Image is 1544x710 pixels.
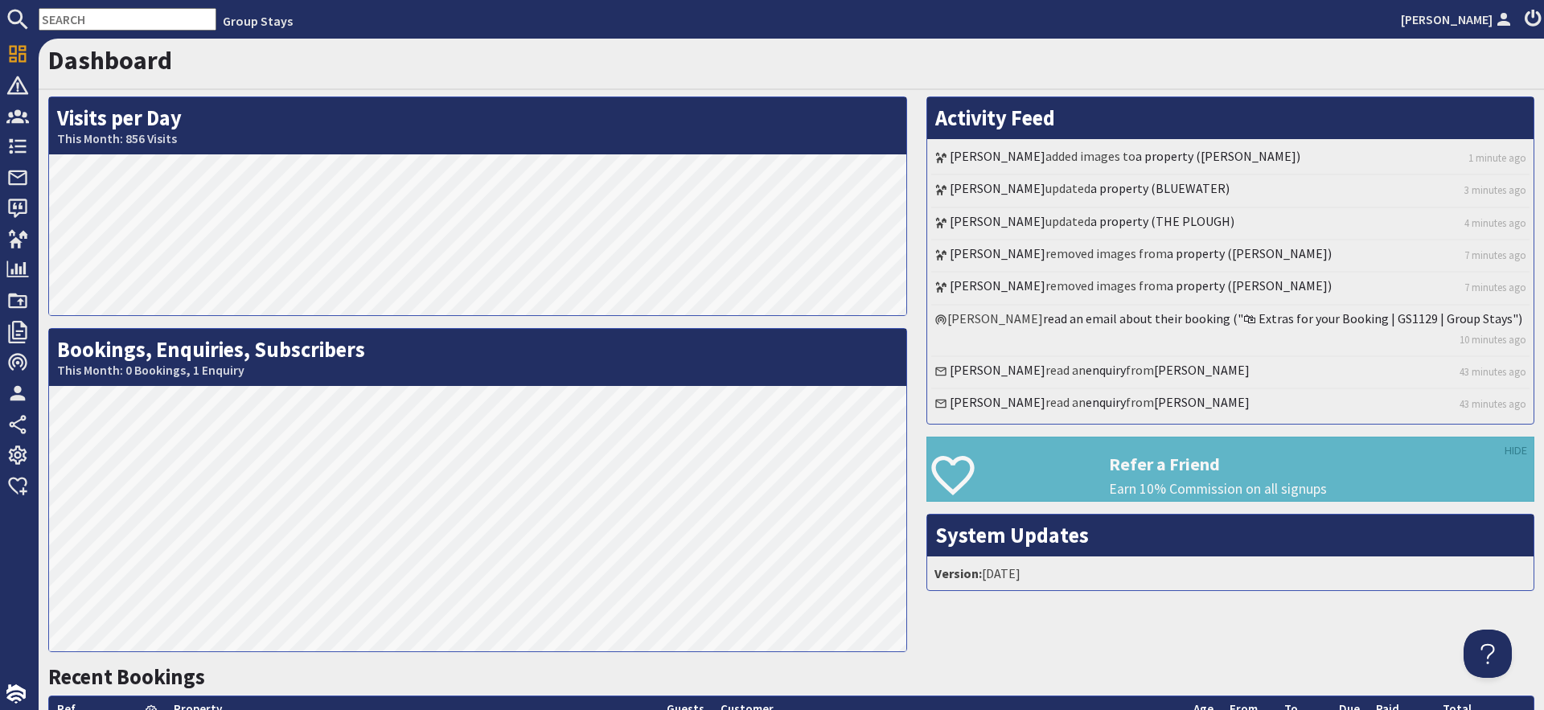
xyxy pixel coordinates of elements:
a: [PERSON_NAME] [950,362,1045,378]
a: 10 minutes ago [1460,332,1526,347]
h2: Bookings, Enquiries, Subscribers [49,329,906,386]
h3: Refer a Friend [1109,453,1534,474]
a: [PERSON_NAME] [1154,394,1250,410]
a: enquiry [1086,362,1126,378]
a: 7 minutes ago [1464,280,1526,295]
img: staytech_i_w-64f4e8e9ee0a9c174fd5317b4b171b261742d2d393467e5bdba4413f4f884c10.svg [6,684,26,704]
small: This Month: 856 Visits [57,131,898,146]
a: [PERSON_NAME] [950,245,1045,261]
a: 1 minute ago [1468,150,1526,166]
a: read an email about their booking ("🛍 Extras for your Booking | GS1129 | Group Stays") [1043,310,1522,326]
a: Recent Bookings [48,663,205,690]
a: Refer a Friend Earn 10% Commission on all signups [926,437,1534,502]
iframe: Toggle Customer Support [1464,630,1512,678]
a: a property ([PERSON_NAME]) [1167,245,1332,261]
h2: Visits per Day [49,97,906,154]
a: [PERSON_NAME] [1154,362,1250,378]
a: 4 minutes ago [1464,215,1526,231]
a: 43 minutes ago [1460,396,1526,412]
a: 43 minutes ago [1460,364,1526,380]
a: [PERSON_NAME] [950,213,1045,229]
li: removed images from [931,273,1530,305]
a: a property ([PERSON_NAME]) [1135,148,1300,164]
strong: Version: [934,565,982,581]
a: [PERSON_NAME] [950,148,1045,164]
li: removed images from [931,240,1530,273]
a: a property (THE PLOUGH) [1090,213,1234,229]
li: updated [931,208,1530,240]
a: [PERSON_NAME] [950,394,1045,410]
li: read an from [931,357,1530,389]
a: [PERSON_NAME] [1401,10,1515,29]
li: added images to [931,143,1530,175]
a: Dashboard [48,44,172,76]
a: HIDE [1505,442,1527,460]
a: Group Stays [223,13,293,29]
li: read an from [931,389,1530,420]
a: [PERSON_NAME] [950,180,1045,196]
input: SEARCH [39,8,216,31]
a: System Updates [935,522,1089,548]
a: 3 minutes ago [1464,183,1526,198]
a: [PERSON_NAME] [950,277,1045,293]
a: enquiry [1086,394,1126,410]
li: updated [931,175,1530,207]
small: This Month: 0 Bookings, 1 Enquiry [57,363,898,378]
a: a property ([PERSON_NAME]) [1167,277,1332,293]
a: 7 minutes ago [1464,248,1526,263]
p: Earn 10% Commission on all signups [1109,478,1534,499]
a: a property (BLUEWATER) [1090,180,1230,196]
a: Activity Feed [935,105,1055,131]
li: [PERSON_NAME] [931,306,1530,357]
li: [DATE] [931,560,1530,586]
